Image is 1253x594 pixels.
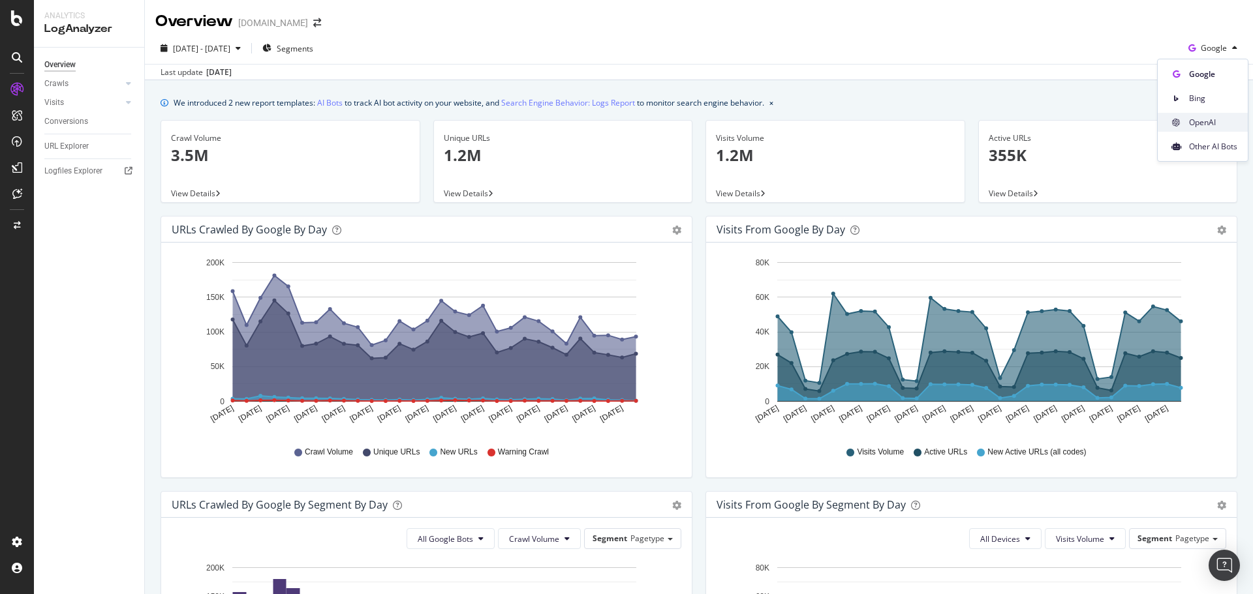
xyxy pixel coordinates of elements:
div: Analytics [44,10,134,22]
text: [DATE] [1115,404,1141,424]
text: 80K [756,258,769,267]
a: Visits [44,96,122,110]
div: Open Intercom Messenger [1209,550,1240,581]
text: [DATE] [348,404,374,424]
p: 355K [989,144,1228,166]
text: 200K [206,258,224,267]
text: [DATE] [949,404,975,424]
text: [DATE] [404,404,430,424]
text: [DATE] [237,404,263,424]
span: Warning Crawl [498,447,549,458]
text: [DATE] [543,404,569,424]
p: 1.2M [444,144,683,166]
a: Search Engine Behavior: Logs Report [501,96,635,110]
span: Segment [593,533,627,544]
button: [DATE] - [DATE] [155,38,246,59]
div: LogAnalyzer [44,22,134,37]
div: Visits from Google By Segment By Day [717,498,906,511]
text: [DATE] [209,404,235,424]
div: URL Explorer [44,140,89,153]
a: Overview [44,58,135,72]
text: [DATE] [865,404,891,424]
span: All Google Bots [418,533,473,544]
div: Unique URLs [444,132,683,144]
span: Other AI Bots [1189,141,1237,153]
div: URLs Crawled by Google By Segment By Day [172,498,388,511]
button: Segments [257,38,318,59]
div: info banner [161,96,1237,110]
span: New URLs [440,447,477,458]
div: Overview [155,10,233,33]
text: 50K [211,363,224,372]
span: Active URLs [924,447,967,458]
span: Google [1189,68,1237,80]
text: [DATE] [1088,404,1114,424]
span: [DATE] - [DATE] [173,43,230,54]
div: We introduced 2 new report templates: to track AI bot activity on your website, and to monitor se... [174,96,764,110]
a: Crawls [44,77,122,91]
text: [DATE] [1060,404,1086,424]
text: [DATE] [754,404,780,424]
div: Crawls [44,77,69,91]
text: [DATE] [459,404,486,424]
div: [DATE] [206,67,232,78]
span: Segment [1137,533,1172,544]
div: A chart. [172,253,677,434]
text: [DATE] [810,404,836,424]
text: [DATE] [782,404,808,424]
div: Visits from Google by day [717,223,845,236]
button: close banner [766,93,777,112]
text: [DATE] [976,404,1002,424]
text: 60K [756,293,769,302]
svg: A chart. [717,253,1222,434]
div: Conversions [44,115,88,128]
span: View Details [171,188,215,199]
text: [DATE] [265,404,291,424]
p: 3.5M [171,144,410,166]
span: Google [1201,42,1227,53]
text: [DATE] [1004,404,1030,424]
span: Visits Volume [1056,533,1104,544]
text: 0 [765,397,769,406]
text: [DATE] [893,404,919,424]
span: Visits Volume [857,447,904,458]
span: Unique URLs [373,447,420,458]
text: 40K [756,327,769,336]
a: Logfiles Explorer [44,164,135,178]
span: Segments [277,43,313,54]
text: [DATE] [515,404,541,424]
text: [DATE] [320,404,347,424]
text: 150K [206,293,224,302]
text: [DATE] [1143,404,1169,424]
div: URLs Crawled by Google by day [172,223,327,236]
button: Crawl Volume [498,528,581,549]
button: All Devices [969,528,1042,549]
div: Last update [161,67,232,78]
text: [DATE] [598,404,625,424]
div: Visits Volume [716,132,955,144]
div: Crawl Volume [171,132,410,144]
text: [DATE] [431,404,457,424]
a: AI Bots [317,96,343,110]
a: URL Explorer [44,140,135,153]
div: arrow-right-arrow-left [313,18,321,27]
text: 20K [756,363,769,372]
div: gear [672,501,681,510]
div: [DOMAIN_NAME] [238,16,308,29]
div: gear [1217,226,1226,235]
div: gear [672,226,681,235]
p: 1.2M [716,144,955,166]
span: New Active URLs (all codes) [987,447,1086,458]
button: Visits Volume [1045,528,1126,549]
div: Overview [44,58,76,72]
span: Bing [1189,93,1237,104]
button: All Google Bots [407,528,495,549]
div: gear [1217,501,1226,510]
text: [DATE] [921,404,947,424]
span: View Details [444,188,488,199]
a: Conversions [44,115,135,128]
span: Pagetype [630,533,664,544]
div: Logfiles Explorer [44,164,102,178]
text: [DATE] [487,404,514,424]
